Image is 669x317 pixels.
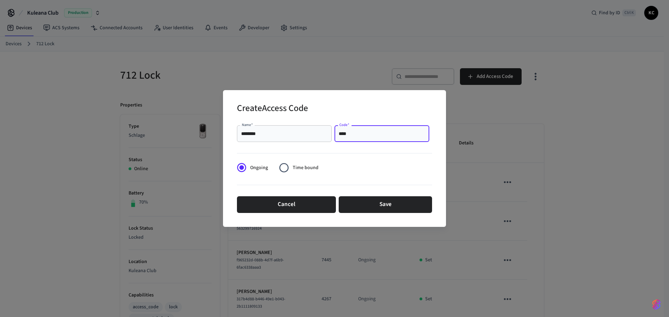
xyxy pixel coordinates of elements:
span: Ongoing [250,164,268,172]
label: Name [242,122,253,127]
button: Cancel [237,196,336,213]
h2: Create Access Code [237,98,308,120]
button: Save [339,196,432,213]
span: Time bound [293,164,318,172]
img: SeamLogoGradient.69752ec5.svg [652,299,661,310]
label: Code [339,122,349,127]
